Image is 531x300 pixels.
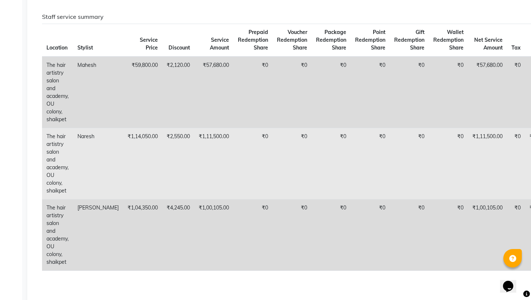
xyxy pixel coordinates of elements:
[511,44,521,51] span: Tax
[140,37,158,51] span: Service Price
[73,128,123,199] td: Naresh
[351,57,390,128] td: ₹0
[123,57,162,128] td: ₹59,800.00
[42,199,73,270] td: The hair artistry salon and academy, OU colony, shaikpet
[433,29,464,51] span: Wallet Redemption Share
[312,199,351,270] td: ₹0
[351,199,390,270] td: ₹0
[42,128,73,199] td: The hair artistry salon and academy, OU colony, shaikpet
[316,29,346,51] span: Package Redemption Share
[73,57,123,128] td: Mahesh
[123,128,162,199] td: ₹1,14,050.00
[238,29,268,51] span: Prepaid Redemption Share
[194,128,233,199] td: ₹1,11,500.00
[273,57,312,128] td: ₹0
[194,199,233,270] td: ₹1,00,105.00
[123,199,162,270] td: ₹1,04,350.00
[390,199,429,270] td: ₹0
[468,57,507,128] td: ₹57,680.00
[429,57,468,128] td: ₹0
[500,270,524,293] iframe: chat widget
[46,44,67,51] span: Location
[194,57,233,128] td: ₹57,680.00
[507,57,525,128] td: ₹0
[474,37,503,51] span: Net Service Amount
[390,57,429,128] td: ₹0
[233,199,273,270] td: ₹0
[277,29,307,51] span: Voucher Redemption Share
[233,128,273,199] td: ₹0
[468,128,507,199] td: ₹1,11,500.00
[210,37,229,51] span: Service Amount
[77,44,93,51] span: Stylist
[507,128,525,199] td: ₹0
[468,199,507,270] td: ₹1,00,105.00
[507,199,525,270] td: ₹0
[42,13,515,20] h6: Staff service summary
[273,128,312,199] td: ₹0
[42,57,73,128] td: The hair artistry salon and academy, OU colony, shaikpet
[73,199,123,270] td: [PERSON_NAME]
[312,57,351,128] td: ₹0
[429,128,468,199] td: ₹0
[394,29,424,51] span: Gift Redemption Share
[162,128,194,199] td: ₹2,550.00
[162,57,194,128] td: ₹2,120.00
[233,57,273,128] td: ₹0
[429,199,468,270] td: ₹0
[390,128,429,199] td: ₹0
[169,44,190,51] span: Discount
[273,199,312,270] td: ₹0
[351,128,390,199] td: ₹0
[312,128,351,199] td: ₹0
[355,29,385,51] span: Point Redemption Share
[162,199,194,270] td: ₹4,245.00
